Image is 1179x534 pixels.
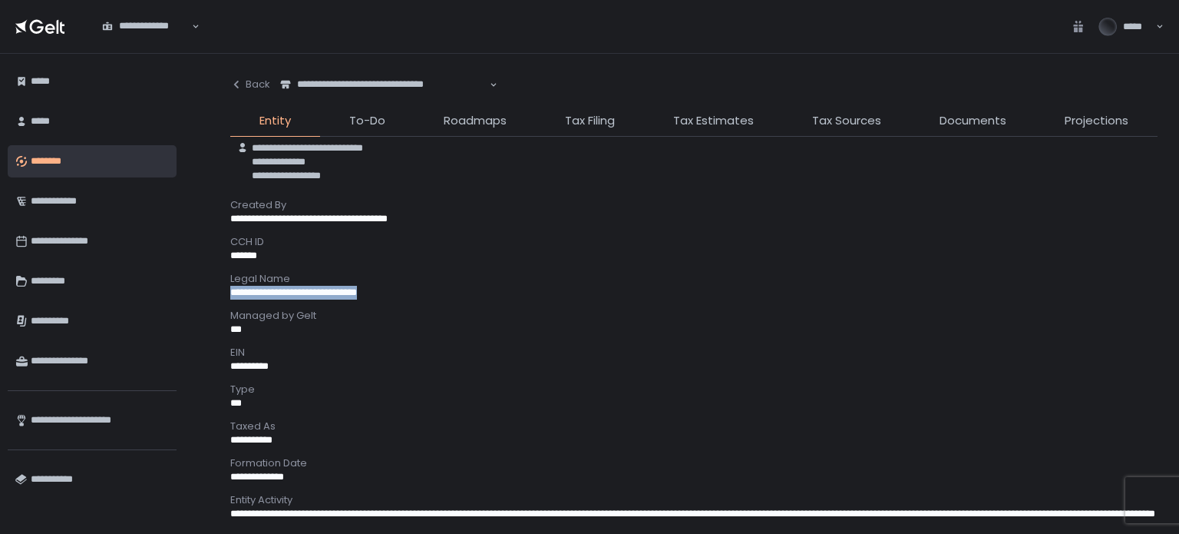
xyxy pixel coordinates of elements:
[230,198,1158,212] div: Created By
[230,235,1158,249] div: CCH ID
[280,91,488,107] input: Search for option
[673,112,754,130] span: Tax Estimates
[230,420,1158,433] div: Taxed As
[349,112,385,130] span: To-Do
[230,383,1158,396] div: Type
[230,309,1158,323] div: Managed by Gelt
[230,456,1158,470] div: Formation Date
[270,69,497,101] div: Search for option
[230,69,270,100] button: Back
[259,112,291,130] span: Entity
[444,112,507,130] span: Roadmaps
[230,346,1158,360] div: EIN
[92,11,200,43] div: Search for option
[940,112,1006,130] span: Documents
[1065,112,1128,130] span: Projections
[102,33,190,48] input: Search for option
[230,272,1158,286] div: Legal Name
[230,78,270,91] div: Back
[230,493,1158,507] div: Entity Activity
[812,112,881,130] span: Tax Sources
[565,112,615,130] span: Tax Filing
